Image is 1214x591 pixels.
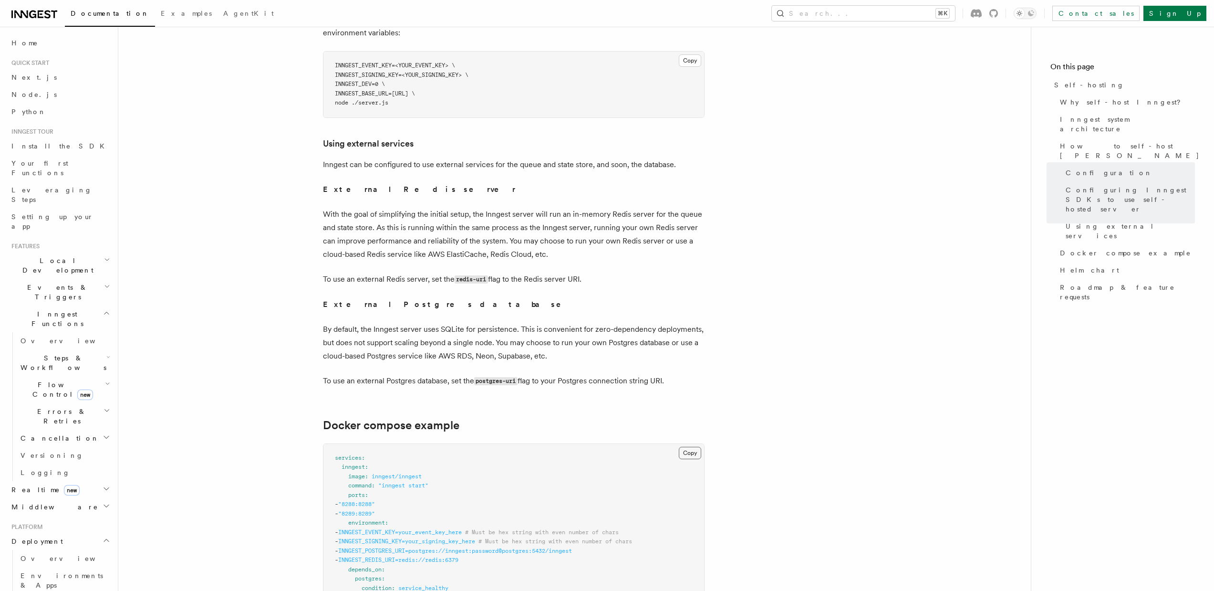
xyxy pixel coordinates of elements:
[323,273,705,286] p: To use an external Redis server, set the flag to the Redis server URI.
[936,9,949,18] kbd: ⌘K
[64,485,80,496] span: new
[323,137,414,150] a: Using external services
[772,6,955,21] button: Search...⌘K
[8,485,80,495] span: Realtime
[1060,141,1200,160] span: How to self-host [PERSON_NAME]
[11,74,57,81] span: Next.js
[21,469,70,476] span: Logging
[355,575,382,582] span: postgres
[382,566,385,573] span: :
[1143,6,1206,21] a: Sign Up
[372,482,375,489] span: :
[323,374,705,388] p: To use an external Postgres database, set the flag to your Postgres connection string URI.
[11,186,92,203] span: Leveraging Steps
[8,181,112,208] a: Leveraging Steps
[17,430,112,447] button: Cancellation
[65,3,155,27] a: Documentation
[1060,283,1195,302] span: Roadmap & feature requests
[8,137,112,155] a: Install the SDK
[17,376,112,403] button: Flow Controlnew
[1066,222,1195,241] span: Using external services
[342,464,365,470] span: inngest
[338,557,458,563] span: INNGEST_REDIS_URI=redis://redis:6379
[382,575,385,582] span: :
[679,54,701,67] button: Copy
[8,128,53,136] span: Inngest tour
[372,473,422,480] span: inngest/inngest
[335,538,338,545] span: -
[8,306,112,332] button: Inngest Functions
[348,473,365,480] span: image
[1062,218,1195,244] a: Using external services
[1066,168,1152,178] span: Configuration
[1056,262,1195,279] a: Helm chart
[17,332,112,349] a: Overview
[1050,76,1195,94] a: Self-hosting
[679,447,701,459] button: Copy
[8,103,112,120] a: Python
[338,538,475,545] span: INNGEST_SIGNING_KEY=your_signing_key_here
[365,492,368,498] span: :
[1060,115,1195,134] span: Inngest system architecture
[11,213,93,230] span: Setting up your app
[338,548,572,554] span: INNGEST_POSTGRES_URI=postgres://inngest:password@postgres:5432/inngest
[8,481,112,498] button: Realtimenew
[1056,94,1195,111] a: Why self-host Inngest?
[348,482,372,489] span: command
[335,99,388,106] span: node ./server.js
[323,419,459,432] a: Docker compose example
[17,550,112,567] a: Overview
[1062,181,1195,218] a: Configuring Inngest SDKs to use self-hosted server
[21,555,119,562] span: Overview
[77,390,93,400] span: new
[17,447,112,464] a: Versioning
[338,501,375,507] span: "8288:8288"
[8,69,112,86] a: Next.js
[348,492,365,498] span: ports
[323,323,705,363] p: By default, the Inngest server uses SQLite for persistence. This is convenient for zero-dependenc...
[8,155,112,181] a: Your first Functions
[1062,164,1195,181] a: Configuration
[474,377,518,385] code: postgres-uri
[8,523,43,531] span: Platform
[338,529,462,536] span: INNGEST_EVENT_KEY=your_event_key_here
[323,158,705,171] p: Inngest can be configured to use external services for the queue and state store, and soon, the d...
[223,10,274,17] span: AgentKit
[323,208,705,261] p: With the goal of simplifying the initial setup, the Inngest server will run an in-memory Redis se...
[335,501,338,507] span: -
[1054,80,1124,90] span: Self-hosting
[335,557,338,563] span: -
[21,337,119,345] span: Overview
[11,108,46,116] span: Python
[8,34,112,52] a: Home
[8,332,112,481] div: Inngest Functions
[1060,248,1191,258] span: Docker compose example
[335,529,338,536] span: -
[17,407,104,426] span: Errors & Retries
[335,548,338,554] span: -
[378,482,428,489] span: "inngest start"
[17,349,112,376] button: Steps & Workflows
[1060,265,1119,275] span: Helm chart
[8,252,112,279] button: Local Development
[1066,185,1195,214] span: Configuring Inngest SDKs to use self-hosted server
[17,433,99,443] span: Cancellation
[21,572,103,589] span: Environments & Apps
[8,283,104,302] span: Events & Triggers
[335,81,385,87] span: INNGEST_DEV=0 \
[1060,97,1187,107] span: Why self-host Inngest?
[11,91,57,98] span: Node.js
[17,380,105,399] span: Flow Control
[1014,8,1037,19] button: Toggle dark mode
[218,3,280,26] a: AgentKit
[335,90,415,97] span: INNGEST_BASE_URL=[URL] \
[11,38,38,48] span: Home
[478,538,632,545] span: # Must be hex string with even number of chars
[8,256,104,275] span: Local Development
[348,519,385,526] span: environment
[455,275,488,284] code: redis-uri
[335,510,338,517] span: -
[1056,111,1195,137] a: Inngest system architecture
[8,537,63,546] span: Deployment
[323,300,574,309] strong: External Postgres database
